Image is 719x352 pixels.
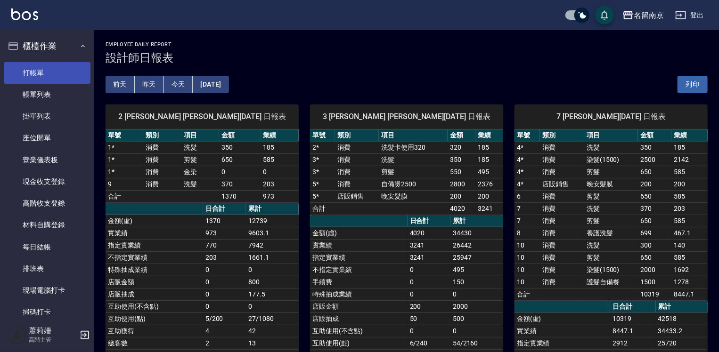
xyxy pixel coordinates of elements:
td: 495 [475,166,503,178]
td: 晚安髮膜 [584,178,638,190]
td: 金染 [181,166,219,178]
img: Logo [11,8,38,20]
td: 洗髮 [584,239,638,251]
td: 0 [203,288,246,300]
td: 剪髮 [584,251,638,264]
td: 0 [246,300,299,312]
a: 材料自購登錄 [4,214,90,236]
td: 200 [448,190,475,202]
td: 0 [408,325,450,337]
td: 消費 [540,141,584,153]
td: 10319 [610,312,655,325]
td: 消費 [143,141,181,153]
td: 34430 [450,227,503,239]
td: 177.5 [246,288,299,300]
td: 320 [448,141,475,153]
button: 名留南京 [619,6,668,25]
th: 單號 [515,129,540,142]
td: 消費 [540,264,584,276]
td: 203 [203,251,246,264]
td: 350 [448,153,475,166]
td: 973 [203,227,246,239]
td: 不指定實業績 [106,251,203,264]
td: 消費 [540,227,584,239]
td: 養護洗髮 [584,227,638,239]
h2: Employee Daily Report [106,41,708,48]
td: 消費 [143,166,181,178]
td: 25947 [450,251,503,264]
td: 0 [203,276,246,288]
td: 650 [638,251,671,264]
td: 總客數 [106,337,203,349]
td: 800 [246,276,299,288]
th: 累計 [450,215,503,227]
td: 3241 [475,202,503,215]
td: 指定實業績 [106,239,203,251]
td: 1692 [671,264,708,276]
h5: 蕭莉姍 [29,326,77,336]
td: 剪髮 [584,166,638,178]
td: 54/2160 [450,337,503,349]
td: 染髮(1500) [584,264,638,276]
th: 業績 [475,129,503,142]
td: 晚安髮膜 [379,190,448,202]
td: 不指定實業績 [310,264,408,276]
span: 2 [PERSON_NAME] [PERSON_NAME][DATE] 日報表 [117,112,287,121]
td: 剪髮 [181,153,219,166]
td: 洗髮 [584,202,638,215]
td: 消費 [540,202,584,215]
td: 350 [219,141,261,153]
button: 昨天 [135,76,164,93]
td: 店販金額 [310,300,408,312]
td: 4020 [448,202,475,215]
td: 203 [261,178,299,190]
td: 50 [408,312,450,325]
td: 0 [261,166,299,178]
td: 剪髮 [584,215,638,227]
th: 項目 [379,129,448,142]
td: 300 [638,239,671,251]
td: 消費 [540,276,584,288]
td: 2800 [448,178,475,190]
a: 8 [517,229,521,237]
td: 消費 [540,239,584,251]
a: 掛單列表 [4,105,90,127]
td: 467.1 [671,227,708,239]
td: 2 [203,337,246,349]
td: 特殊抽成業績 [106,264,203,276]
td: 0 [203,300,246,312]
td: 3241 [408,251,450,264]
td: 0 [408,276,450,288]
td: 650 [638,215,671,227]
td: 699 [638,227,671,239]
td: 1370 [203,215,246,227]
button: 列印 [678,76,708,93]
td: 0 [450,288,503,300]
a: 現金收支登錄 [4,171,90,192]
td: 手續費 [310,276,408,288]
td: 0 [408,264,450,276]
td: 585 [261,153,299,166]
td: 消費 [540,251,584,264]
td: 0 [408,288,450,300]
td: 消費 [540,215,584,227]
table: a dense table [310,129,503,215]
td: 26442 [450,239,503,251]
td: 金額(虛) [515,312,610,325]
span: 7 [PERSON_NAME][DATE] 日報表 [526,112,696,121]
th: 累計 [246,203,299,215]
a: 現場電腦打卡 [4,280,90,301]
th: 項目 [181,129,219,142]
td: 0 [246,264,299,276]
th: 業績 [671,129,708,142]
a: 7 [517,205,521,212]
td: 7942 [246,239,299,251]
a: 每日結帳 [4,236,90,258]
td: 0 [219,166,261,178]
td: 互助使用(不含點) [106,300,203,312]
td: 42518 [656,312,708,325]
td: 店販抽成 [106,288,203,300]
td: 10319 [638,288,671,300]
td: 2912 [610,337,655,349]
td: 25720 [656,337,708,349]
